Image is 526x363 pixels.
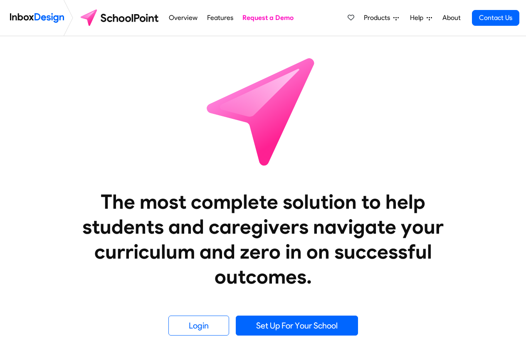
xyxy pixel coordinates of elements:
[66,189,461,289] heading: The most complete solution to help students and caregivers navigate your curriculum and zero in o...
[168,316,229,336] a: Login
[236,316,358,336] a: Set Up For Your School
[440,10,463,26] a: About
[364,13,393,23] span: Products
[77,8,164,28] img: schoolpoint logo
[167,10,200,26] a: Overview
[410,13,427,23] span: Help
[361,10,402,26] a: Products
[240,10,296,26] a: Request a Demo
[472,10,519,26] a: Contact Us
[407,10,435,26] a: Help
[188,36,338,186] img: icon_schoolpoint.svg
[205,10,235,26] a: Features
